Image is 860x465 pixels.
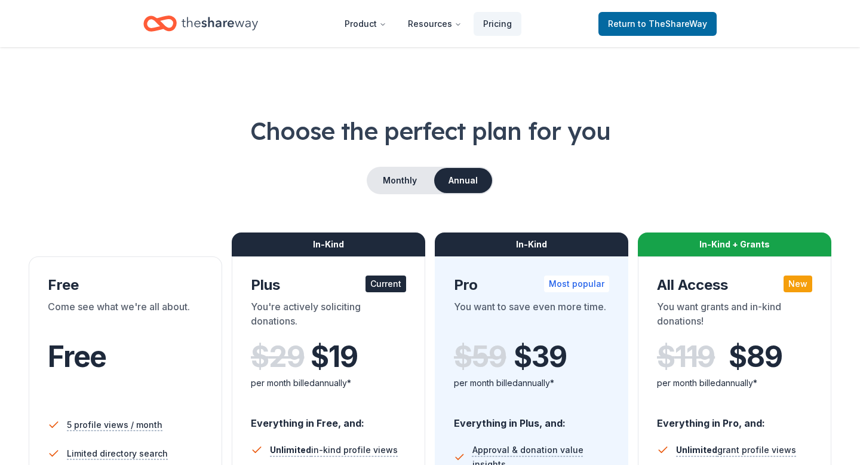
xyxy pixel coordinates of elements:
[657,406,812,431] div: Everything in Pro, and:
[514,340,566,374] span: $ 39
[67,418,162,432] span: 5 profile views / month
[270,445,398,455] span: in-kind profile views
[544,276,609,292] div: Most popular
[638,232,831,256] div: In-Kind + Grants
[608,17,707,31] span: Return
[251,299,406,333] div: You're actively soliciting donations.
[48,299,203,333] div: Come see what we're all about.
[435,232,628,256] div: In-Kind
[454,376,609,390] div: per month billed annually*
[29,114,831,148] h1: Choose the perfect plan for you
[48,339,106,374] span: Free
[657,299,812,333] div: You want grants and in-kind donations!
[676,445,717,455] span: Unlimited
[143,10,258,38] a: Home
[48,276,203,295] div: Free
[251,406,406,431] div: Everything in Free, and:
[454,276,609,295] div: Pro
[454,299,609,333] div: You want to save even more time.
[311,340,357,374] span: $ 19
[454,406,609,431] div: Everything in Plus, and:
[335,10,521,38] nav: Main
[368,168,432,193] button: Monthly
[657,276,812,295] div: All Access
[365,276,406,292] div: Current
[251,376,406,390] div: per month billed annually*
[598,12,717,36] a: Returnto TheShareWay
[232,232,425,256] div: In-Kind
[638,19,707,29] span: to TheShareWay
[335,12,396,36] button: Product
[474,12,521,36] a: Pricing
[434,168,492,193] button: Annual
[398,12,471,36] button: Resources
[676,445,796,455] span: grant profile views
[729,340,782,374] span: $ 89
[657,376,812,390] div: per month billed annually*
[270,445,311,455] span: Unlimited
[251,276,406,295] div: Plus
[67,446,168,461] span: Limited directory search
[784,276,812,292] div: New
